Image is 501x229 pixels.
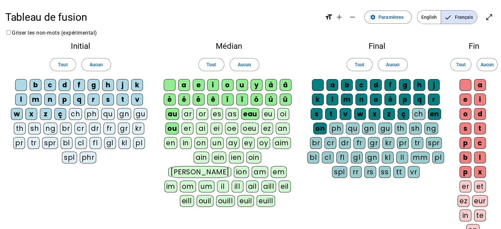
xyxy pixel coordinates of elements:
div: ai [196,123,208,134]
div: spr [42,137,58,149]
div: cl [75,137,87,149]
div: th [395,123,406,134]
div: am [252,166,268,178]
button: Tout [450,58,471,71]
div: th [14,123,26,134]
div: au [166,108,179,120]
div: gl [351,152,363,163]
span: Tout [207,61,216,69]
mat-button-toggle-group: Language selection [417,10,477,24]
div: cl [322,152,334,163]
div: n [44,94,56,105]
span: Aucun [90,61,103,69]
div: k [131,79,143,91]
div: fl [336,152,348,163]
div: tr [411,137,423,149]
div: gu [134,108,147,120]
div: ouil [197,195,213,207]
div: gl [104,137,116,149]
div: e [193,79,205,91]
mat-icon: format_size [325,13,333,21]
div: z [383,108,395,120]
div: s [459,123,471,134]
div: qu [101,108,115,120]
div: o [459,108,471,120]
div: h [413,79,425,91]
div: t [117,94,128,105]
div: r [88,94,99,105]
div: en [428,108,441,120]
div: ô [251,94,263,105]
div: u [236,79,248,91]
button: Aucun [477,58,498,71]
div: ê [193,94,205,105]
div: sh [409,123,422,134]
div: oi [277,108,289,120]
span: Tout [456,61,465,69]
button: Paramètres [364,11,412,24]
div: euill [257,195,275,207]
span: Aucun [481,61,494,69]
div: tt [393,166,405,178]
div: ail [246,181,259,192]
div: un [210,137,224,149]
div: te [474,210,486,221]
div: l [15,94,27,105]
button: Diminuer la taille de la police [346,11,359,24]
div: fr [353,137,365,149]
span: Paramètres [378,13,404,21]
div: tr [28,137,40,149]
span: Tout [355,61,364,69]
div: bl [307,152,319,163]
div: gn [362,123,376,134]
div: r [428,94,440,105]
div: vr [408,166,420,178]
div: gn [117,108,131,120]
div: c [44,79,56,91]
div: eu [262,108,275,120]
div: euil [237,195,254,207]
div: i [474,94,486,105]
div: sh [28,123,41,134]
div: in [180,137,192,149]
div: or [196,108,208,120]
span: Français [441,11,477,24]
div: y [251,79,263,91]
div: aim [273,137,291,149]
div: gn [365,152,379,163]
div: c [474,137,486,149]
button: Aucun [81,58,111,71]
div: j [117,79,128,91]
div: em [271,166,287,178]
div: gu [378,123,392,134]
mat-icon: settings [370,14,376,20]
div: b [459,152,471,163]
div: br [310,137,322,149]
div: ar [182,108,194,120]
div: é [384,94,396,105]
button: Aucun [378,58,407,71]
div: l [326,94,338,105]
div: ss [379,166,391,178]
div: eur [472,195,488,207]
div: î [222,94,234,105]
div: m [341,94,353,105]
div: gr [118,123,130,134]
button: Tout [347,58,373,71]
h2: Initial [11,42,150,50]
div: eil [279,181,291,192]
div: bl [61,137,72,149]
div: eau [241,108,259,120]
div: spl [62,152,77,163]
div: cr [324,137,336,149]
div: d [59,79,70,91]
div: spl [332,166,347,178]
div: q [413,94,425,105]
div: pl [133,137,145,149]
div: er [181,123,193,134]
h2: Final [307,42,447,50]
div: mm [411,152,430,163]
div: ouill [216,195,235,207]
div: om [180,181,196,192]
div: er [459,181,471,192]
